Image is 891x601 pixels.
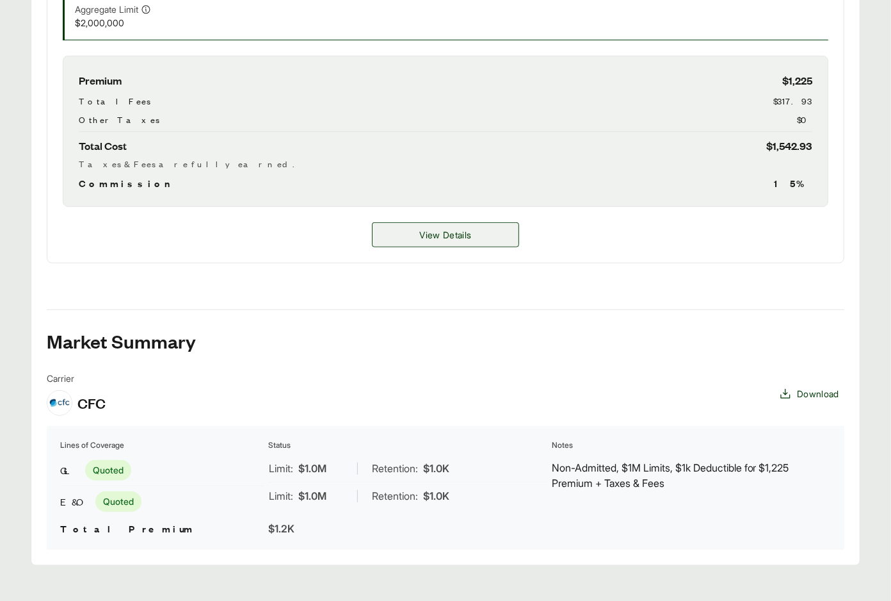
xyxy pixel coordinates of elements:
span: Total Premium [60,522,195,535]
img: CFC [47,391,72,415]
span: $317.93 [773,94,812,108]
span: Limit: [269,488,293,504]
span: Download [797,387,839,400]
span: $2,000,000 [75,16,323,29]
span: $1.0K [423,461,449,476]
th: Status [268,439,548,452]
a: CFC details [372,222,519,247]
span: GL [60,463,80,478]
span: E&O [60,494,90,509]
span: | [356,490,359,502]
span: Commission [79,176,176,191]
span: | [356,462,359,475]
th: Notes [551,439,831,452]
span: $1.0K [423,488,449,504]
span: $1,542.93 [766,137,812,154]
span: Total Fees [79,94,150,108]
span: Retention: [372,488,418,504]
th: Lines of Coverage [60,439,265,452]
span: Quoted [95,491,141,512]
span: Quoted [85,460,131,481]
button: Download [774,382,844,406]
span: Carrier [47,372,106,385]
span: Aggregate Limit [75,3,138,16]
span: $0 [797,113,812,126]
span: Premium [79,72,122,89]
span: Limit: [269,461,293,476]
span: Retention: [372,461,418,476]
span: $1,225 [782,72,812,89]
span: 15 % [774,176,812,191]
button: View Details [372,222,519,247]
p: Non-Admitted, $1M Limits, $1k Deductible for $1,225 Premium + Taxes & Fees [552,460,831,491]
span: $1.2K [268,522,294,535]
span: Total Cost [79,137,127,154]
div: Taxes & Fees are fully earned. [79,157,812,170]
span: $1.0M [298,488,326,504]
span: View Details [419,228,471,242]
h2: Market Summary [47,331,844,351]
span: Other Taxes [79,113,159,126]
span: CFC [77,393,106,413]
span: $1.0M [298,461,326,476]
